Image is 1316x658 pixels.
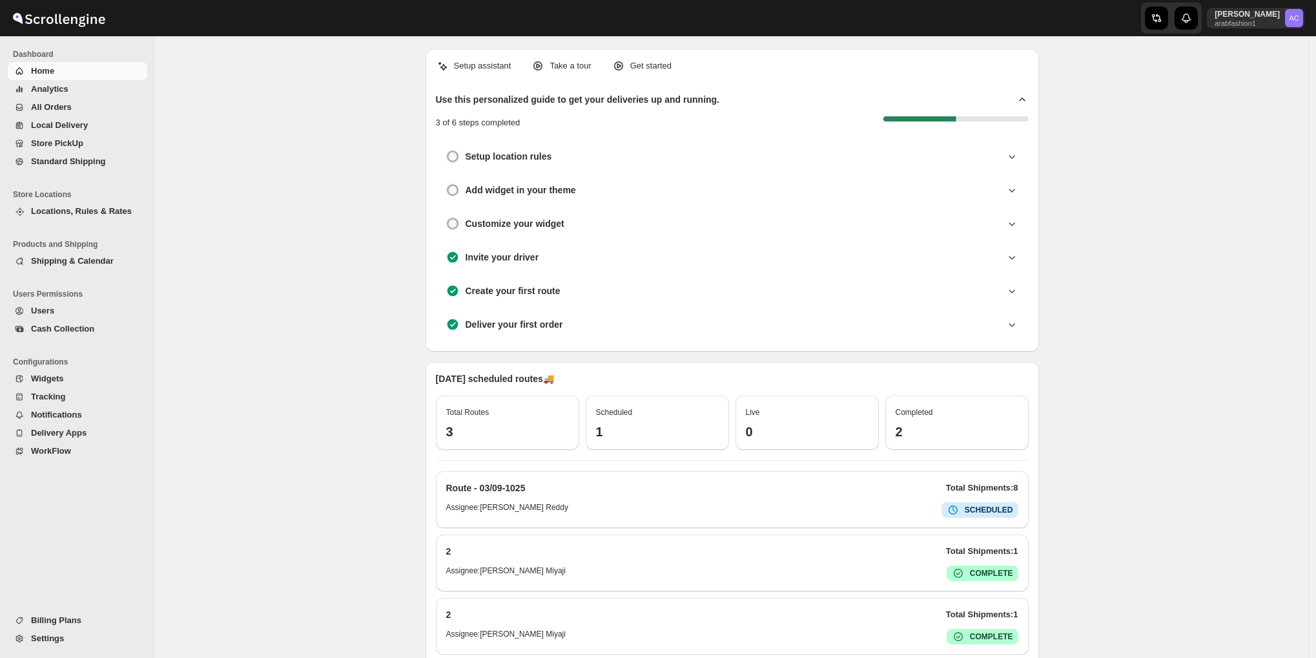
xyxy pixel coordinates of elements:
[446,629,566,644] h6: Assignee: [PERSON_NAME] Miyaji
[8,611,147,630] button: Billing Plans
[446,482,526,494] h2: Route - 03/09-1025
[446,424,569,440] h3: 3
[10,2,107,34] img: ScrollEngine
[8,370,147,388] button: Widgets
[31,256,114,266] span: Shipping & Calendar
[970,569,1013,578] b: COMPLETE
[31,156,106,166] span: Standard Shipping
[896,424,1018,440] h3: 2
[946,545,1018,558] p: Total Shipments: 1
[31,428,87,438] span: Delivery Apps
[31,410,82,419] span: Notifications
[31,102,72,112] span: All Orders
[31,324,94,334] span: Cash Collection
[31,446,71,456] span: WorkFlow
[31,66,54,76] span: Home
[31,392,65,401] span: Tracking
[1215,19,1280,27] p: arabfashion1
[31,206,132,216] span: Locations, Rules & Rates
[1207,8,1304,28] button: User menu
[436,372,1029,385] p: [DATE] scheduled routes 🚚
[466,217,564,230] h3: Customize your widget
[13,189,149,200] span: Store Locations
[446,566,566,581] h6: Assignee: [PERSON_NAME] Miyaji
[965,505,1013,515] b: SCHEDULED
[1285,9,1303,27] span: Abizer Chikhly
[8,320,147,338] button: Cash Collection
[970,632,1013,641] b: COMPLETE
[436,116,520,129] p: 3 of 6 steps completed
[746,408,760,417] span: Live
[946,608,1018,621] p: Total Shipments: 1
[13,49,149,59] span: Dashboard
[1289,14,1299,22] text: AC
[8,252,147,270] button: Shipping & Calendar
[446,502,568,518] h6: Assignee: [PERSON_NAME] Reddy
[436,93,720,106] h2: Use this personalized guide to get your deliveries up and running.
[8,406,147,424] button: Notifications
[13,357,149,367] span: Configurations
[31,120,88,130] span: Local Delivery
[31,633,64,643] span: Settings
[466,318,563,331] h3: Deliver your first order
[1215,9,1280,19] p: [PERSON_NAME]
[31,306,54,315] span: Users
[454,59,511,72] p: Setup assistant
[550,59,591,72] p: Take a tour
[8,98,147,116] button: All Orders
[8,630,147,648] button: Settings
[630,59,672,72] p: Get started
[8,62,147,80] button: Home
[31,138,83,148] span: Store PickUp
[13,289,149,299] span: Users Permissions
[896,408,933,417] span: Completed
[466,184,576,196] h3: Add widget in your theme
[466,150,552,163] h3: Setup location rules
[446,608,451,621] h2: 2
[8,80,147,98] button: Analytics
[8,442,147,460] button: WorkFlow
[31,84,68,94] span: Analytics
[596,408,633,417] span: Scheduled
[13,239,149,249] span: Products and Shipping
[466,251,539,264] h3: Invite your driver
[8,302,147,320] button: Users
[746,424,869,440] h3: 0
[31,615,81,625] span: Billing Plans
[596,424,719,440] h3: 1
[8,388,147,406] button: Tracking
[946,482,1018,494] p: Total Shipments: 8
[8,424,147,442] button: Delivery Apps
[31,374,63,383] span: Widgets
[8,202,147,220] button: Locations, Rules & Rates
[466,284,560,297] h3: Create your first route
[446,545,451,558] h2: 2
[446,408,489,417] span: Total Routes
